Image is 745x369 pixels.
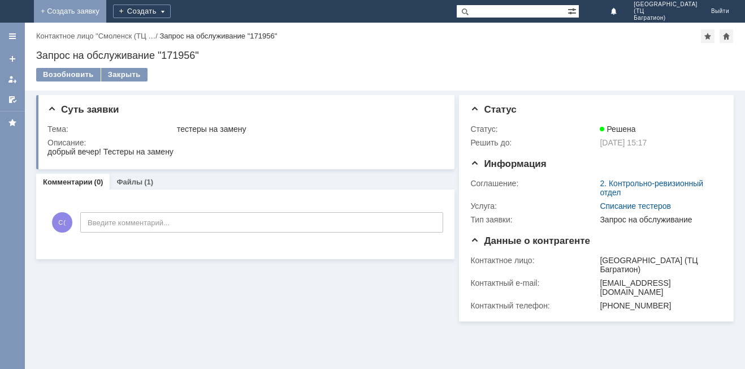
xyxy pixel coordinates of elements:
[470,125,597,134] div: Статус:
[36,50,734,61] div: Запрос на обслуживание "171956"
[470,179,597,188] div: Соглашение:
[470,215,597,224] div: Тип заявки:
[470,201,597,211] div: Услуга:
[634,15,698,22] span: Багратион)
[47,138,441,147] div: Описание:
[600,256,717,274] div: [GEOGRAPHIC_DATA] (ТЦ Багратион)
[470,138,597,147] div: Решить до:
[3,50,21,68] a: Создать заявку
[43,178,93,186] a: Комментарии
[470,235,590,246] span: Данные о контрагенте
[470,158,546,169] span: Информация
[47,125,175,134] div: Тема:
[701,29,714,43] div: Добавить в избранное
[470,301,597,310] div: Контактный телефон:
[470,256,597,265] div: Контактное лицо:
[36,32,155,40] a: Контактное лицо "Смоленск (ТЦ …
[600,278,717,297] div: [EMAIL_ADDRESS][DOMAIN_NAME]
[116,178,142,186] a: Файлы
[113,5,171,18] div: Создать
[3,70,21,88] a: Мои заявки
[600,138,647,147] span: [DATE] 15:17
[470,104,516,115] span: Статус
[600,201,671,211] a: Списание тестеров
[36,32,159,40] div: /
[52,212,72,233] span: С(
[600,179,703,197] a: 2. Контрольно-ревизионный отдел
[634,1,698,8] span: [GEOGRAPHIC_DATA]
[144,178,153,186] div: (1)
[634,8,698,15] span: (ТЦ
[159,32,277,40] div: Запрос на обслуживание "171956"
[568,5,579,16] span: Расширенный поиск
[600,125,635,134] span: Решена
[720,29,733,43] div: Сделать домашней страницей
[47,104,119,115] span: Суть заявки
[94,178,103,186] div: (0)
[600,301,717,310] div: [PHONE_NUMBER]
[3,91,21,109] a: Мои согласования
[470,278,597,288] div: Контактный e-mail:
[600,215,717,224] div: Запрос на обслуживание
[177,125,439,134] div: тестеры на замену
